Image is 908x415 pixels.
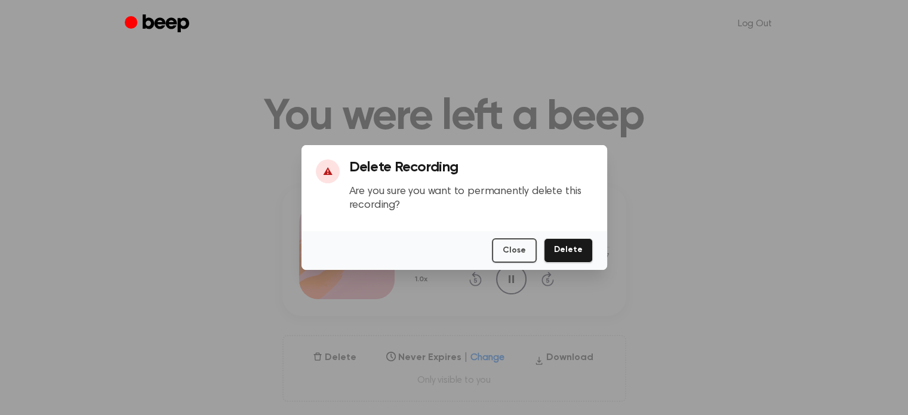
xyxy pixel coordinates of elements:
button: Close [492,238,537,263]
p: Are you sure you want to permanently delete this recording? [349,185,593,212]
div: ⚠ [316,159,340,183]
a: Beep [125,13,192,36]
button: Delete [544,238,593,263]
a: Log Out [726,10,784,38]
h3: Delete Recording [349,159,593,176]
